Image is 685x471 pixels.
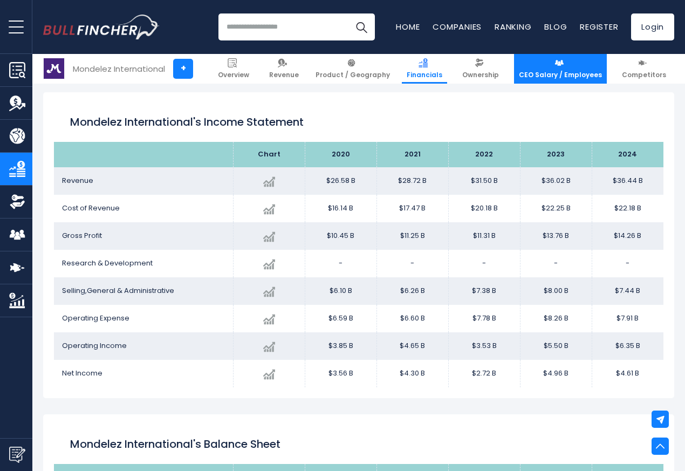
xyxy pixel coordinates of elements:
td: $6.59 B [305,305,376,332]
td: $8.00 B [520,277,592,305]
td: - [448,250,520,277]
a: Login [631,13,674,40]
td: $31.50 B [448,167,520,195]
span: CEO Salary / Employees [519,71,602,79]
span: Competitors [622,71,666,79]
td: $4.30 B [376,360,448,387]
td: $7.38 B [448,277,520,305]
td: $8.26 B [520,305,592,332]
td: $4.65 B [376,332,448,360]
img: Bullfincher logo [43,15,160,39]
a: Ownership [457,54,504,84]
td: $20.18 B [448,195,520,222]
td: $17.47 B [376,195,448,222]
span: Revenue [269,71,299,79]
td: $11.31 B [448,222,520,250]
td: $22.25 B [520,195,592,222]
td: $6.26 B [376,277,448,305]
td: $16.14 B [305,195,376,222]
a: Blog [544,21,567,32]
td: - [520,250,592,277]
td: $5.50 B [520,332,592,360]
th: Chart [233,142,305,167]
td: $10.45 B [305,222,376,250]
a: Overview [213,54,254,84]
td: $36.02 B [520,167,592,195]
td: $3.53 B [448,332,520,360]
a: Register [580,21,618,32]
td: $26.58 B [305,167,376,195]
td: $22.18 B [592,195,663,222]
th: 2024 [592,142,663,167]
td: - [376,250,448,277]
a: Home [396,21,420,32]
img: Ownership [9,194,25,210]
td: $28.72 B [376,167,448,195]
span: Net Income [62,368,102,378]
span: Gross Profit [62,230,102,241]
th: 2022 [448,142,520,167]
span: Financials [407,71,442,79]
a: CEO Salary / Employees [514,54,607,84]
span: Operating Expense [62,313,129,323]
h1: Mondelez International's Income Statement [70,114,647,130]
td: $4.61 B [592,360,663,387]
button: Search [348,13,375,40]
a: Financials [402,54,447,84]
span: Overview [218,71,249,79]
a: + [173,59,193,79]
span: Ownership [462,71,499,79]
span: Research & Development [62,258,153,268]
td: - [305,250,376,277]
td: $7.44 B [592,277,663,305]
a: Go to homepage [43,15,159,39]
td: $36.44 B [592,167,663,195]
td: $6.35 B [592,332,663,360]
td: $2.72 B [448,360,520,387]
a: Competitors [617,54,671,84]
td: $11.25 B [376,222,448,250]
th: 2020 [305,142,376,167]
span: Cost of Revenue [62,203,120,213]
span: Selling,General & Administrative [62,285,174,296]
td: - [592,250,663,277]
td: $3.85 B [305,332,376,360]
th: 2023 [520,142,592,167]
td: $14.26 B [592,222,663,250]
td: $13.76 B [520,222,592,250]
td: $7.91 B [592,305,663,332]
div: Mondelez International [73,63,165,75]
a: Companies [433,21,482,32]
th: 2021 [376,142,448,167]
h2: Mondelez International's Balance Sheet [70,436,647,452]
td: $6.60 B [376,305,448,332]
span: Operating Income [62,340,127,351]
td: $7.78 B [448,305,520,332]
a: Revenue [264,54,304,84]
img: MDLZ logo [44,58,64,79]
span: Revenue [62,175,93,186]
a: Product / Geography [311,54,395,84]
td: $6.10 B [305,277,376,305]
a: Ranking [495,21,531,32]
td: $3.56 B [305,360,376,387]
td: $4.96 B [520,360,592,387]
span: Product / Geography [316,71,390,79]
